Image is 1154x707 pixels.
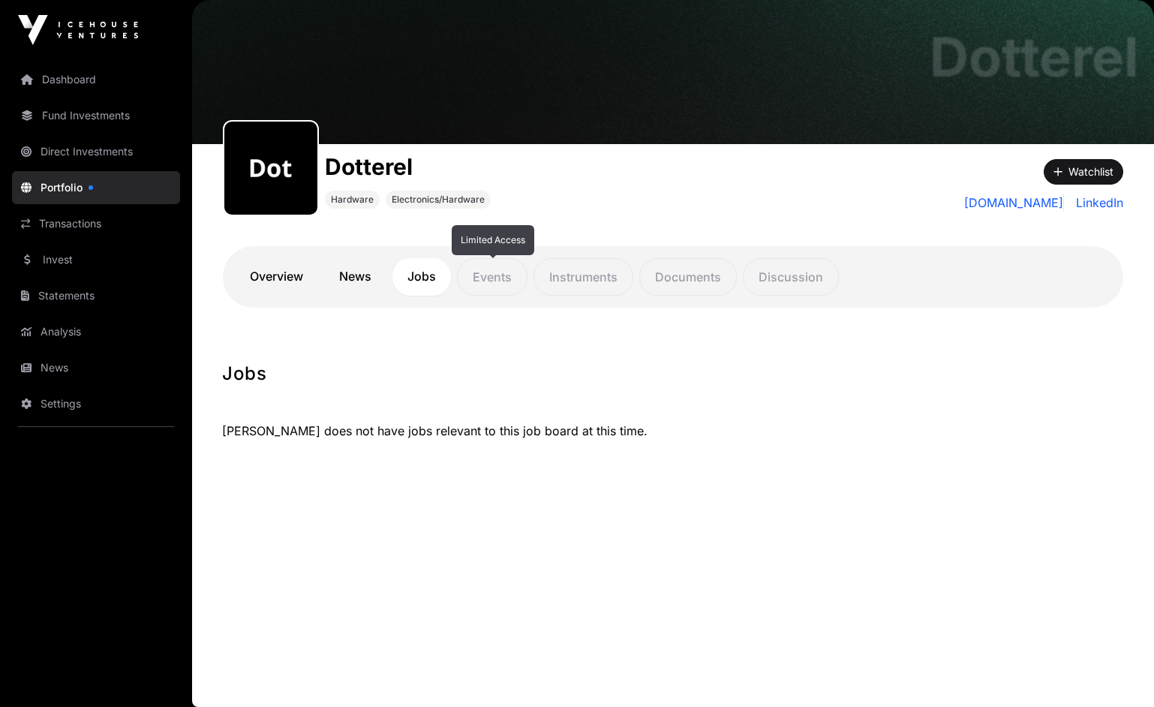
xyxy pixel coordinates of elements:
[12,315,180,348] a: Analysis
[930,30,1139,84] h1: Dotterel
[743,258,839,296] p: Discussion
[639,258,737,296] p: Documents
[12,207,180,240] a: Transactions
[12,135,180,168] a: Direct Investments
[392,194,485,206] span: Electronics/Hardware
[964,194,1064,212] a: [DOMAIN_NAME]
[230,128,311,209] img: dotterel308.png
[1079,635,1154,707] iframe: Chat Widget
[457,258,527,296] p: Events
[1070,194,1123,212] a: LinkedIn
[12,99,180,132] a: Fund Investments
[12,351,180,384] a: News
[392,258,451,296] a: Jobs
[12,279,180,312] a: Statements
[222,362,1124,386] h1: Jobs
[12,63,180,96] a: Dashboard
[533,258,633,296] p: Instruments
[12,171,180,204] a: Portfolio
[235,258,1111,296] nav: Tabs
[12,243,180,276] a: Invest
[222,404,1124,440] p: [PERSON_NAME] does not have jobs relevant to this job board at this time.
[324,258,386,296] a: News
[235,258,318,296] a: Overview
[325,153,491,180] h1: Dotterel
[12,387,180,420] a: Settings
[452,225,534,255] div: Limited Access
[1044,159,1123,185] button: Watchlist
[331,194,374,206] span: Hardware
[18,15,138,45] img: Icehouse Ventures Logo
